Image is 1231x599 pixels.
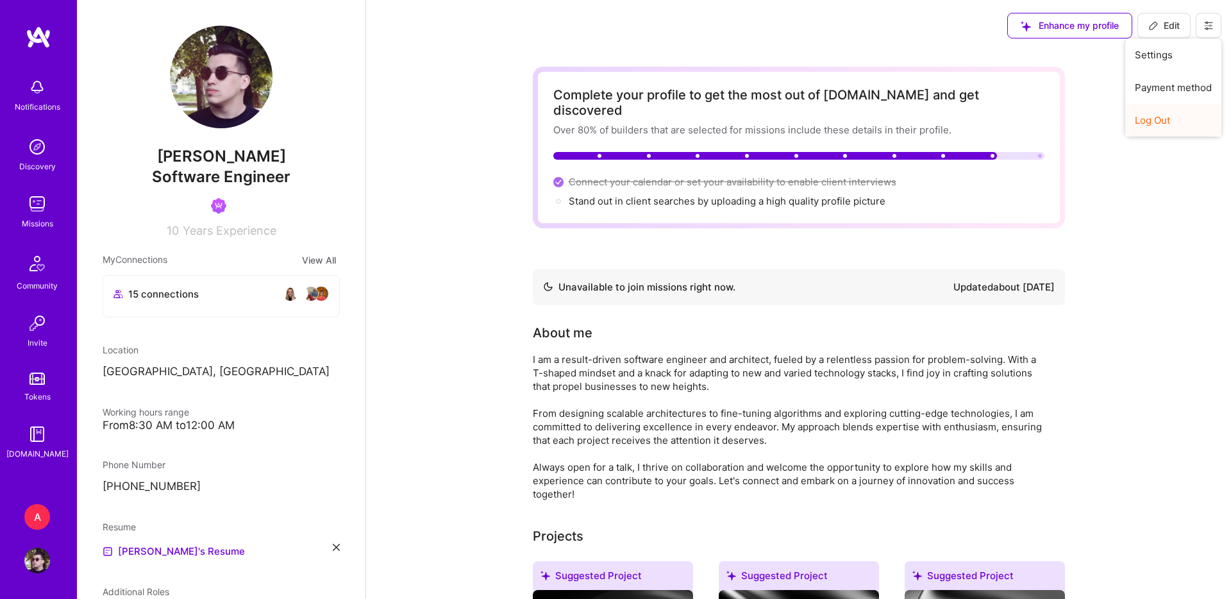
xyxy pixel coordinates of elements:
[24,74,50,100] img: bell
[170,26,272,128] img: User Avatar
[103,343,340,357] div: Location
[533,561,693,595] div: Suggested Project
[17,279,58,292] div: Community
[103,586,169,597] span: Additional Roles
[6,447,69,460] div: [DOMAIN_NAME]
[103,459,165,470] span: Phone Number
[128,287,199,301] span: 15 connections
[103,544,245,559] a: [PERSON_NAME]'s Resume
[540,571,550,580] i: icon SuggestedTeams
[905,561,1065,595] div: Suggested Project
[1021,19,1119,32] span: Enhance my profile
[553,87,1044,118] div: Complete your profile to get the most out of [DOMAIN_NAME] and get discovered
[953,280,1055,295] div: Updated about [DATE]
[29,373,45,385] img: tokens
[553,123,1044,137] div: Over 80% of builders that are selected for missions include these details in their profile.
[543,282,553,292] img: Availability
[298,253,340,267] button: View All
[726,571,736,580] i: icon SuggestedTeams
[293,286,308,301] img: avatar
[183,224,276,237] span: Years Experience
[103,521,136,532] span: Resume
[1137,13,1191,38] button: Edit
[152,167,290,186] span: Software Engineer
[19,160,56,173] div: Discovery
[533,323,592,342] div: About me
[26,26,51,49] img: logo
[543,280,735,295] div: Unavailable to join missions right now.
[103,419,340,432] div: From 8:30 AM to 12:00 AM
[314,286,329,301] img: avatar
[569,194,885,208] div: Stand out in client searches by uploading a high quality profile picture
[1125,104,1221,137] button: Log Out
[22,217,53,230] div: Missions
[1007,13,1132,38] button: Enhance my profile
[24,504,50,530] div: A
[333,544,340,551] i: icon Close
[24,548,50,573] img: User Avatar
[1021,21,1031,31] i: icon SuggestedTeams
[24,421,50,447] img: guide book
[103,546,113,557] img: Resume
[24,191,50,217] img: teamwork
[1125,71,1221,104] button: Payment method
[22,248,53,279] img: Community
[103,479,340,494] p: [PHONE_NUMBER]
[28,336,47,350] div: Invite
[21,504,53,530] a: A
[533,353,1046,501] div: I am a result-driven software engineer and architect, fueled by a relentless passion for problem-...
[167,224,179,237] span: 10
[103,253,167,267] span: My Connections
[283,286,298,301] img: avatar
[211,198,226,214] img: Been on Mission
[113,289,123,299] i: icon Collaborator
[24,134,50,160] img: discovery
[912,571,922,580] i: icon SuggestedTeams
[103,364,340,380] p: [GEOGRAPHIC_DATA], [GEOGRAPHIC_DATA]
[21,548,53,573] a: User Avatar
[303,286,319,301] img: avatar
[103,275,340,317] button: 15 connectionsavataravataravataravatar
[103,147,340,166] span: [PERSON_NAME]
[24,390,51,403] div: Tokens
[533,527,583,546] div: Projects
[1148,19,1180,32] span: Edit
[1125,38,1221,71] button: Settings
[15,100,60,114] div: Notifications
[24,310,50,336] img: Invite
[719,561,879,595] div: Suggested Project
[103,407,189,418] span: Working hours range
